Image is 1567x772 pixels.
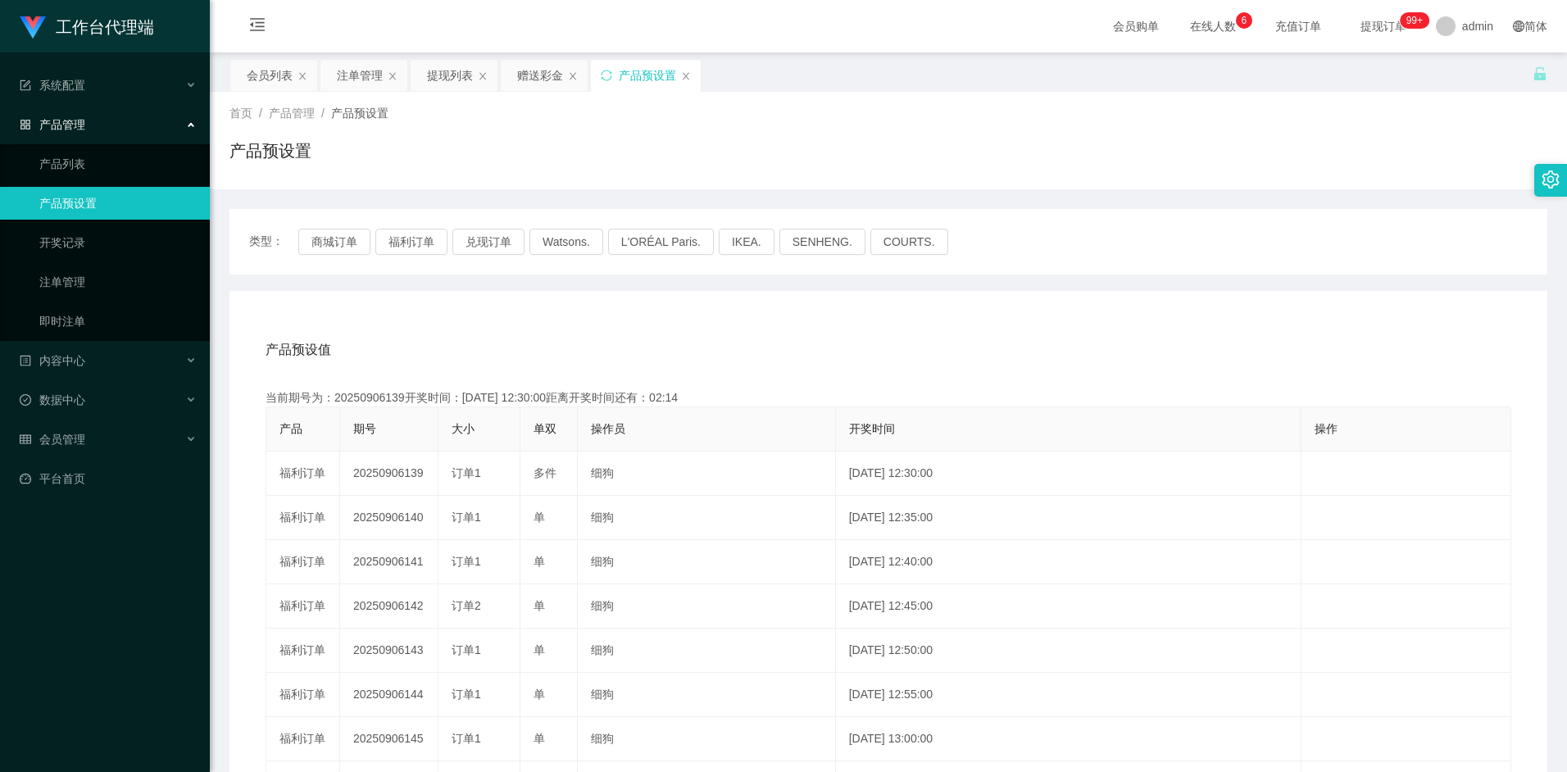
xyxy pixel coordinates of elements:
button: COURTS. [870,229,948,255]
span: 订单1 [452,466,481,479]
span: 系统配置 [20,79,85,92]
span: 操作 [1315,422,1338,435]
td: 细狗 [578,673,836,717]
span: 类型： [249,229,298,255]
span: 单 [534,688,545,701]
span: 订单1 [452,688,481,701]
i: 图标: unlock [1533,66,1547,81]
td: 20250906142 [340,584,438,629]
span: 订单1 [452,511,481,524]
i: 图标: close [388,71,397,81]
p: 6 [1242,12,1247,29]
td: 福利订单 [266,540,340,584]
button: 福利订单 [375,229,447,255]
td: 20250906144 [340,673,438,717]
span: 单 [534,732,545,745]
div: 赠送彩金 [517,60,563,91]
h1: 产品预设置 [229,139,311,163]
i: 图标: sync [601,70,612,81]
span: 单 [534,555,545,568]
span: 期号 [353,422,376,435]
span: 订单1 [452,555,481,568]
span: 会员管理 [20,433,85,446]
span: 订单2 [452,599,481,612]
td: 细狗 [578,496,836,540]
td: 20250906145 [340,717,438,761]
td: 20250906140 [340,496,438,540]
i: 图标: table [20,434,31,445]
button: Watsons. [529,229,603,255]
i: 图标: menu-fold [229,1,285,53]
span: 内容中心 [20,354,85,367]
div: 产品预设置 [619,60,676,91]
td: 福利订单 [266,629,340,673]
i: 图标: close [568,71,578,81]
a: 产品列表 [39,148,197,180]
i: 图标: form [20,79,31,91]
sup: 6 [1236,12,1252,29]
td: 20250906141 [340,540,438,584]
span: / [259,107,262,120]
span: 首页 [229,107,252,120]
td: [DATE] 12:50:00 [836,629,1301,673]
a: 开奖记录 [39,226,197,259]
div: 会员列表 [247,60,293,91]
span: 单双 [534,422,556,435]
span: / [321,107,325,120]
td: 福利订单 [266,584,340,629]
button: IKEA. [719,229,774,255]
span: 单 [534,599,545,612]
span: 单 [534,643,545,656]
span: 产品预设置 [331,107,388,120]
a: 产品预设置 [39,187,197,220]
span: 产品 [279,422,302,435]
sup: 1087 [1400,12,1429,29]
div: 注单管理 [337,60,383,91]
span: 产品管理 [20,118,85,131]
td: 细狗 [578,717,836,761]
i: 图标: appstore-o [20,119,31,130]
td: 福利订单 [266,673,340,717]
td: 细狗 [578,584,836,629]
a: 工作台代理端 [20,20,154,33]
button: L'ORÉAL Paris. [608,229,714,255]
a: 注单管理 [39,266,197,298]
td: [DATE] 12:45:00 [836,584,1301,629]
img: logo.9652507e.png [20,16,46,39]
span: 操作员 [591,422,625,435]
button: 商城订单 [298,229,370,255]
span: 在线人数 [1182,20,1244,32]
span: 多件 [534,466,556,479]
span: 充值订单 [1267,20,1329,32]
div: 提现列表 [427,60,473,91]
td: [DATE] 12:40:00 [836,540,1301,584]
span: 提现订单 [1352,20,1415,32]
td: [DATE] 12:30:00 [836,452,1301,496]
span: 产品预设值 [266,340,331,360]
i: 图标: global [1513,20,1524,32]
span: 大小 [452,422,475,435]
div: 当前期号为：20250906139开奖时间：[DATE] 12:30:00距离开奖时间还有：02:14 [266,389,1511,406]
td: 福利订单 [266,717,340,761]
span: 产品管理 [269,107,315,120]
td: 细狗 [578,629,836,673]
span: 订单1 [452,643,481,656]
td: 福利订单 [266,496,340,540]
td: [DATE] 12:35:00 [836,496,1301,540]
td: 细狗 [578,540,836,584]
span: 订单1 [452,732,481,745]
td: [DATE] 13:00:00 [836,717,1301,761]
td: 20250906143 [340,629,438,673]
span: 单 [534,511,545,524]
i: 图标: profile [20,355,31,366]
td: 20250906139 [340,452,438,496]
button: SENHENG. [779,229,865,255]
td: [DATE] 12:55:00 [836,673,1301,717]
a: 图标: dashboard平台首页 [20,462,197,495]
a: 即时注单 [39,305,197,338]
td: 细狗 [578,452,836,496]
button: 兑现订单 [452,229,525,255]
i: 图标: close [478,71,488,81]
i: 图标: check-circle-o [20,394,31,406]
span: 数据中心 [20,393,85,406]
